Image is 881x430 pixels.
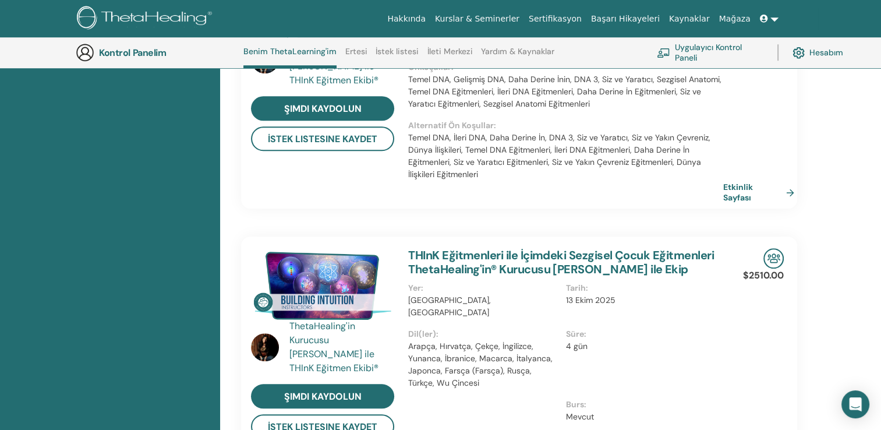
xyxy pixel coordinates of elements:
[586,8,664,30] a: Başarı Hikayeleri
[566,294,716,306] p: 13 Ekim 2025
[383,8,430,30] a: Hakkında
[408,282,558,294] p: Yer:
[243,47,337,68] a: Benim ThetaLearning'im
[664,8,714,30] a: Kaynaklar
[430,8,524,30] a: Kurslar & Seminerler
[251,126,394,151] button: İstek listesine kaydet
[566,282,716,294] p: Tarih:
[251,96,394,121] a: Şimdi kaydolun
[481,47,554,65] a: Yardım & Kaynaklar
[408,132,723,181] p: Temel DNA, İleri DNA, Daha Derine İn, DNA 3, Siz ve Yaratıcı, Siz ve Yakın Çevreniz, Dünya İlişki...
[743,269,784,283] p: $2510.00
[427,47,473,65] a: İleti Merkezi
[524,8,586,30] a: Sertifikasyon
[99,47,215,58] h3: Kontrol Panelim
[792,40,843,65] a: Hesabım
[251,333,279,361] img: default.jpg
[566,411,716,423] p: Mevcut
[76,43,94,62] img: generic-user-icon.jpg
[77,6,216,32] img: logo.png
[566,340,716,353] p: 4 gün
[714,8,755,30] a: Mağaza
[408,328,558,340] p: Dil(ler):
[657,40,763,65] a: Uygulayıcı Kontrol Paneli
[284,103,362,115] span: Şimdi kaydolun
[289,319,397,375] a: ThetaHealing'in Kurucusu [PERSON_NAME] ile THInK Eğitmen Ekibi®
[376,47,419,65] a: İstek listesi
[284,390,362,403] span: Şimdi kaydolun
[408,248,714,277] a: THInK Eğitmenleri ile İçimdeki Sezgisel Çocuk Eğitmenleri ThetaHealing'in® Kurucusu [PERSON_NAME]...
[841,390,869,418] div: Intercom Messenger'ı açın
[792,44,805,62] img: cog.svg
[657,48,670,58] img: chalkboard-teacher.svg
[566,328,716,340] p: Süre:
[675,42,763,63] font: Uygulayıcı Kontrol Paneli
[763,248,784,269] img: In-Person Seminar
[809,47,843,58] font: Hesabım
[723,182,799,203] a: Etkinlik Sayfası
[566,399,716,411] p: Burs:
[345,47,367,65] a: Ertesi
[408,119,723,132] p: Alternatif Ön Koşullar:
[408,73,723,110] p: Temel DNA, Gelişmiş DNA, Daha Derine İnin, DNA 3, Siz ve Yaratıcı, Sezgisel Anatomi, Temel DNA Eğ...
[251,248,394,323] img: Intuitive Child In Me Instructors
[408,294,558,319] p: [GEOGRAPHIC_DATA], [GEOGRAPHIC_DATA]
[408,340,558,389] p: Arapça, Hırvatça, Çekçe, İngilizce, Yunanca, İbranice, Macarca, İtalyanca, Japonca, Farsça (Farsç...
[251,384,394,408] a: Şimdi kaydolun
